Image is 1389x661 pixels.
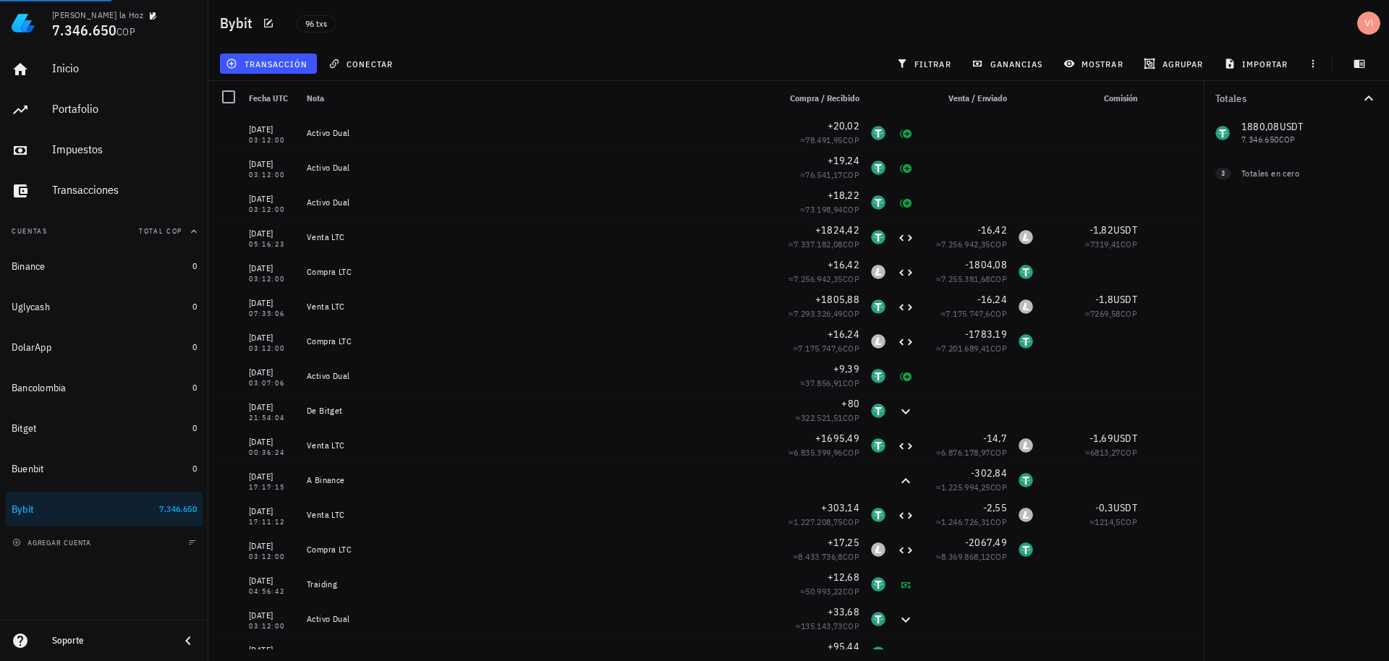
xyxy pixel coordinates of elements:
[12,463,44,475] div: Buenbit
[249,310,295,317] div: 07:35:06
[229,58,307,69] span: transacción
[843,551,859,562] span: COP
[828,154,860,167] span: +19,24
[249,157,295,171] div: [DATE]
[249,137,295,144] div: 03:12:00
[249,539,295,553] div: [DATE]
[971,466,1007,479] span: -302,84
[249,414,295,422] div: 21:54:04
[941,482,990,492] span: 1.225.994,25
[1121,447,1137,458] span: COP
[805,378,843,388] span: 37.856,91
[1019,265,1033,279] div: USDT-icon
[249,435,295,449] div: [DATE]
[6,52,203,87] a: Inicio
[794,308,843,319] span: 7.293.326,49
[249,623,295,630] div: 03:12:00
[983,432,1007,445] span: -14,7
[843,169,859,180] span: COP
[990,343,1007,354] span: COP
[249,226,295,241] div: [DATE]
[794,273,843,284] span: 7.256.942,35
[871,334,885,349] div: LTC-icon
[794,447,843,458] span: 6.835.399,96
[974,58,1042,69] span: ganancias
[249,504,295,519] div: [DATE]
[249,93,288,103] span: Fecha UTC
[871,542,885,557] div: LTC-icon
[249,206,295,213] div: 03:12:00
[249,449,295,456] div: 00:36:24
[307,440,767,451] div: Venta LTC
[843,378,859,388] span: COP
[977,223,1008,236] span: -16,42
[12,12,35,35] img: LedgiFi
[843,621,859,631] span: COP
[52,102,197,116] div: Portafolio
[941,343,990,354] span: 7.201.689,41
[990,273,1007,284] span: COP
[1085,447,1137,458] span: ≈
[305,16,327,32] span: 96 txs
[843,135,859,145] span: COP
[871,577,885,592] div: USDT-icon
[249,380,295,387] div: 03:07:06
[12,341,51,354] div: DolarApp
[1095,293,1113,306] span: -1,8
[249,588,295,595] div: 04:56:42
[307,93,324,103] span: Nota
[798,551,842,562] span: 8.433.736,8
[965,328,1007,341] span: -1783,19
[9,535,98,550] button: agregar cuenta
[936,516,1007,527] span: ≈
[871,404,885,418] div: USDT-icon
[828,189,860,202] span: +18,22
[871,369,885,383] div: USDT-icon
[871,126,885,140] div: USDT-icon
[800,204,859,215] span: ≈
[12,382,67,394] div: Bancolombia
[828,328,860,341] span: +16,24
[307,613,767,625] div: Activo Dual
[800,586,859,597] span: ≈
[794,239,843,250] span: 7.337.182,08
[1357,12,1380,35] div: avatar
[899,58,951,69] span: filtrar
[1095,516,1120,527] span: 1214,5
[1104,93,1137,103] span: Comisión
[1089,223,1113,236] span: -1,82
[192,301,197,312] span: 0
[828,536,860,549] span: +17,25
[940,308,1007,319] span: ≈
[249,345,295,352] div: 03:12:00
[1019,542,1033,557] div: USDT-icon
[843,412,859,423] span: COP
[871,647,885,661] div: USDT-icon
[871,195,885,210] div: USDT-icon
[1113,432,1137,445] span: USDT
[936,273,1007,284] span: ≈
[833,362,859,375] span: +9,39
[249,296,295,310] div: [DATE]
[249,553,295,560] div: 03:12:00
[941,516,990,527] span: 1.246.726,31
[307,162,767,174] div: Activo Dual
[843,239,859,250] span: COP
[323,54,402,74] button: conectar
[793,343,859,354] span: ≈
[307,231,767,243] div: Venta LTC
[843,308,859,319] span: COP
[6,93,203,127] a: Portafolio
[307,336,767,347] div: Compra LTC
[1204,81,1389,116] button: Totales
[941,239,990,250] span: 7.256.942,35
[249,276,295,283] div: 03:12:00
[1019,508,1033,522] div: LTC-icon
[1227,58,1288,69] span: importar
[828,571,860,584] span: +12,68
[815,432,859,445] span: +1695,49
[798,343,842,354] span: 7.175.747,6
[1113,223,1137,236] span: USDT
[12,503,34,516] div: Bybit
[990,551,1007,562] span: COP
